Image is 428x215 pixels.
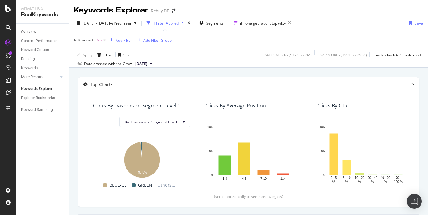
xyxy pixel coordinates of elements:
div: Content Performance [21,38,57,44]
button: Add Filter [107,36,132,44]
text: 0 - 5 [331,176,337,179]
text: 10K [320,125,325,129]
div: 1 Filter Applied [153,21,179,26]
button: Clear [95,50,113,60]
div: Clicks By CTR [317,103,348,109]
text: 5 - 10 [343,176,351,179]
div: Keyword Groups [21,47,49,53]
svg: A chart. [93,139,190,179]
div: Ranking [21,56,35,62]
div: arrow-right-arrow-left [172,9,175,13]
button: Segments [197,18,226,28]
text: 7-10 [260,177,267,180]
div: Add Filter [116,38,132,43]
a: Keyword Groups [21,47,64,53]
text: % [384,180,387,184]
text: % [371,180,374,184]
button: By: Dashboard-Segment Level 1 [119,117,190,127]
div: Data crossed with the Crawl [84,61,133,67]
div: Switch back to Simple mode [375,52,423,58]
span: vs Prev. Year [110,21,131,26]
div: Keywords [21,65,38,71]
a: Content Performance [21,38,64,44]
div: More Reports [21,74,43,80]
text: 40 - 70 [381,176,391,179]
div: times [186,20,192,26]
button: Save [407,18,423,28]
div: Overview [21,29,36,35]
button: Switch back to Simple mode [372,50,423,60]
svg: A chart. [205,124,302,184]
a: Ranking [21,56,64,62]
div: Analytics [21,5,64,11]
button: iPhone gebraucht top wkw [231,18,293,28]
div: Open Intercom Messenger [407,194,422,209]
div: 34.09 % Clicks ( 517K on 2M ) [264,52,312,58]
div: Clear [103,52,113,58]
text: 10 - 20 [355,176,365,179]
span: GREEN [138,181,152,189]
button: Apply [74,50,92,60]
text: % [358,180,361,184]
text: % [332,180,335,184]
text: 0 [323,173,325,177]
div: Keywords Explorer [21,86,52,92]
span: No [97,36,102,45]
text: % [345,180,348,184]
a: Keywords [21,65,64,71]
span: 2025 Aug. 19th [135,61,147,67]
text: 4-6 [242,177,247,180]
span: Is Branded [74,37,93,43]
div: Apply [83,52,92,58]
span: [DATE] - [DATE] [83,21,110,26]
text: 1-3 [222,177,227,180]
text: 5K [321,149,325,153]
div: (scroll horizontally to see more widgets) [86,194,411,199]
text: 70 - [396,176,401,179]
text: 0 [211,173,213,177]
span: BLUE-CE [109,181,127,189]
div: Add Filter Group [143,38,172,43]
text: 11+ [280,177,286,180]
text: 98.8% [138,171,147,174]
div: Save [415,21,423,26]
div: Explorer Bookmarks [21,95,55,101]
button: [DATE] [133,60,155,68]
text: 5K [209,149,213,153]
svg: A chart. [317,124,415,184]
div: Top Charts [90,81,113,88]
a: More Reports [21,74,58,80]
span: Others... [155,181,178,189]
div: Keywords Explorer [74,5,148,16]
button: Add Filter Group [135,36,172,44]
div: iPhone gebraucht top wkw [240,21,286,26]
a: Explorer Bookmarks [21,95,64,101]
span: = [94,37,96,43]
div: Keyword Sampling [21,107,53,113]
button: Save [116,50,132,60]
div: Rebuy DE [151,8,169,14]
div: RealKeywords [21,11,64,18]
div: Clicks By Average Position [205,103,266,109]
a: Overview [21,29,64,35]
button: [DATE] - [DATE]vsPrev. Year [74,18,139,28]
text: 20 - 40 [368,176,378,179]
div: Clicks By Dashboard-Segment Level 1 [93,103,180,109]
div: 67.7 % URLs ( 199K on 293K ) [320,52,367,58]
div: Save [123,52,132,58]
text: 100 % [394,180,403,184]
text: 10K [207,125,213,129]
a: Keywords Explorer [21,86,64,92]
span: Segments [206,21,224,26]
button: 1 Filter Applied [144,18,186,28]
span: By: Dashboard-Segment Level 1 [125,119,180,125]
a: Keyword Sampling [21,107,64,113]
